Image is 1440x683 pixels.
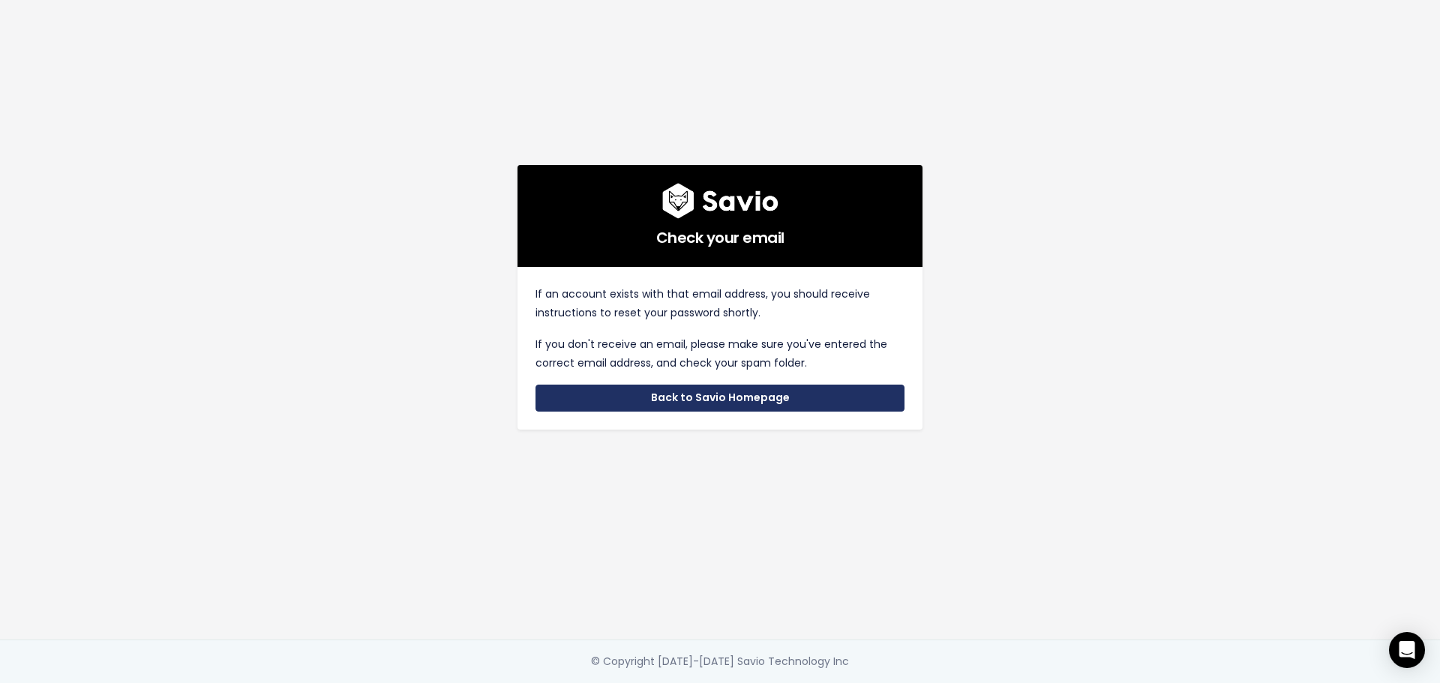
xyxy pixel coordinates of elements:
p: If you don't receive an email, please make sure you've entered the correct email address, and che... [535,335,904,373]
div: Open Intercom Messenger [1389,632,1425,668]
img: logo600x187.a314fd40982d.png [662,183,778,219]
p: If an account exists with that email address, you should receive instructions to reset your passw... [535,285,904,322]
h5: Check your email [535,219,904,249]
a: Back to Savio Homepage [535,385,904,412]
div: © Copyright [DATE]-[DATE] Savio Technology Inc [591,652,849,671]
